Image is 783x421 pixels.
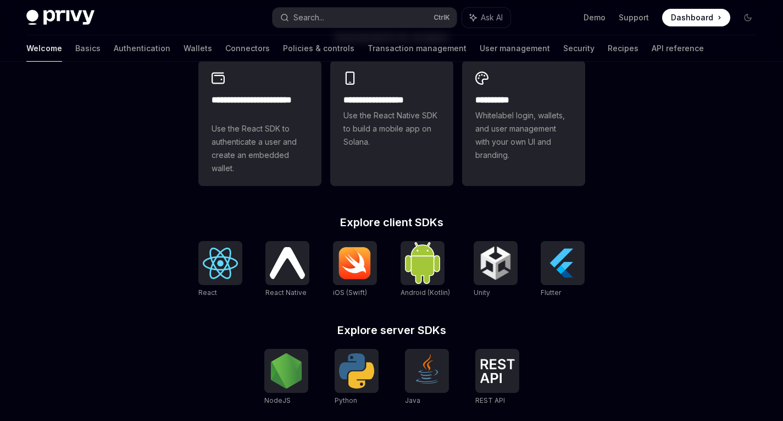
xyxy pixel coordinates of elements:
a: **** *****Whitelabel login, wallets, and user management with your own UI and branding. [462,61,585,186]
a: Authentication [114,35,170,62]
a: UnityUnity [474,241,518,298]
a: Welcome [26,35,62,62]
img: Python [339,353,374,389]
a: PythonPython [335,349,379,406]
span: React [198,288,217,297]
img: Android (Kotlin) [405,242,440,283]
span: Python [335,396,357,404]
span: REST API [475,396,505,404]
span: Ctrl K [434,13,450,22]
h2: Explore server SDKs [198,325,585,336]
img: dark logo [26,10,95,25]
span: Android (Kotlin) [401,288,450,297]
a: User management [480,35,550,62]
a: Wallets [184,35,212,62]
a: Policies & controls [283,35,354,62]
div: Search... [293,11,324,24]
img: iOS (Swift) [337,247,373,280]
a: Recipes [608,35,638,62]
a: Basics [75,35,101,62]
a: NodeJSNodeJS [264,349,308,406]
span: Flutter [541,288,561,297]
a: Transaction management [368,35,467,62]
a: Support [619,12,649,23]
span: Ask AI [481,12,503,23]
a: FlutterFlutter [541,241,585,298]
a: iOS (Swift)iOS (Swift) [333,241,377,298]
span: iOS (Swift) [333,288,367,297]
a: Security [563,35,595,62]
a: Android (Kotlin)Android (Kotlin) [401,241,450,298]
span: Use the React Native SDK to build a mobile app on Solana. [343,109,440,149]
a: **** **** **** ***Use the React Native SDK to build a mobile app on Solana. [330,61,453,186]
img: Java [409,353,445,389]
img: React [203,248,238,279]
a: Demo [584,12,606,23]
a: JavaJava [405,349,449,406]
button: Search...CtrlK [273,8,456,28]
button: Ask AI [462,8,510,28]
a: Connectors [225,35,270,62]
a: React NativeReact Native [265,241,309,298]
img: React Native [270,247,305,278]
span: Unity [474,288,490,297]
span: Whitelabel login, wallets, and user management with your own UI and branding. [475,109,572,162]
a: REST APIREST API [475,349,519,406]
span: Java [405,396,420,404]
span: Use the React SDK to authenticate a user and create an embedded wallet. [212,122,308,175]
button: Toggle dark mode [739,9,757,26]
a: ReactReact [198,241,242,298]
span: Dashboard [671,12,713,23]
span: NodeJS [264,396,291,404]
a: API reference [652,35,704,62]
img: REST API [480,359,515,383]
img: Flutter [545,245,580,281]
h2: Explore client SDKs [198,217,585,228]
img: NodeJS [269,353,304,389]
img: Unity [478,245,513,281]
span: React Native [265,288,307,297]
a: Dashboard [662,9,730,26]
